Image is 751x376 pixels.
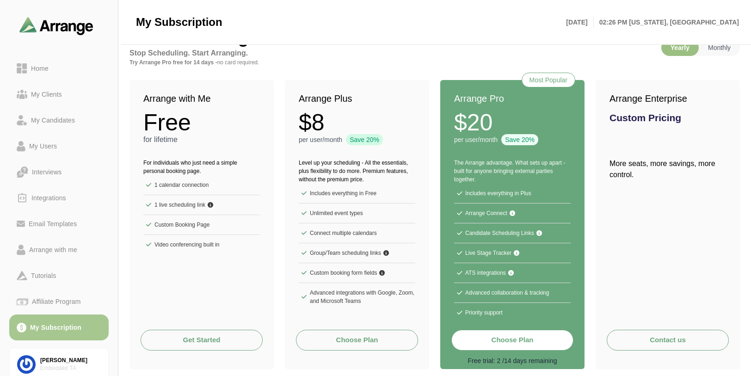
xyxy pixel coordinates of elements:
[143,215,260,235] li: Custom Booking Page
[9,314,109,340] a: My Subscription
[454,283,571,303] li: Advanced collaboration & tracking
[9,107,109,133] a: My Candidates
[143,235,260,254] li: Video conferencing built in
[9,211,109,237] a: Email Templates
[451,330,573,351] button: Choose Plan
[40,357,101,364] div: [PERSON_NAME]
[28,192,70,203] div: Integrations
[454,111,492,134] strong: $20
[609,113,726,123] h3: Custom Pricing
[9,55,109,81] a: Home
[299,135,342,144] p: per user/month
[143,134,260,145] p: for lifetime
[299,203,415,223] li: Unlimited event types
[299,263,415,283] li: Custom booking form fields
[217,59,259,66] span: no card required.
[26,322,85,333] div: My Subscription
[9,133,109,159] a: My Users
[129,59,407,66] p: Try Arrange Pro free for 14 days -
[299,223,415,243] li: Connect multiple calendars
[129,48,407,59] p: Stop Scheduling. Start Arranging.
[19,17,93,35] img: arrangeai-name-small-logo.4d2b8aee.svg
[129,28,407,46] h2: Plan & Pricing
[25,218,80,229] div: Email Templates
[9,289,109,314] a: Affiliate Program
[594,17,739,28] p: 02:26 PM [US_STATE], [GEOGRAPHIC_DATA]
[141,330,263,351] a: Get Started
[607,330,729,351] button: Contact us
[299,243,415,263] li: Group/Team scheduling links
[143,111,191,134] strong: Free
[454,184,571,203] li: Includes everything in Plus
[9,185,109,211] a: Integrations
[454,135,498,144] p: per user/month
[136,15,222,29] span: My Subscription
[40,364,101,372] div: Embedded TA
[27,63,52,74] div: Home
[299,184,415,203] li: Includes everything in Free
[299,111,325,134] strong: $8
[25,244,81,255] div: Arrange with me
[454,303,571,322] li: Priority support
[9,263,109,289] a: Tutorials
[27,89,66,100] div: My Clients
[299,92,415,105] h2: Arrange Plus
[566,17,593,28] p: [DATE]
[661,39,699,56] p: Yearly
[501,134,538,145] div: Save 20%
[699,39,740,56] p: Monthly
[143,195,260,215] li: 1 live scheduling link
[454,263,571,283] li: ATS integrations
[143,159,260,175] p: For individuals who just need a simple personal booking page.
[299,159,415,184] p: Level up your scheduling - All the essentials, plus flexibility to do more. Premium features, wit...
[609,92,726,105] h2: Arrange Enterprise
[9,237,109,263] a: Arrange with me
[28,166,65,178] div: Interviews
[27,270,60,281] div: Tutorials
[9,159,109,185] a: Interviews
[346,134,383,145] div: Save 20%
[27,115,79,126] div: My Candidates
[454,203,571,223] li: Arrange Connect
[9,81,109,107] a: My Clients
[454,223,571,243] li: Candidate Scheduling Links
[25,141,61,152] div: My Users
[451,356,573,365] p: Free trial: 2 /14 days remaining
[522,73,575,87] div: Most Popular
[28,296,84,307] div: Affiliate Program
[299,283,415,311] li: Advanced integrations with Google, Zoom, and Microsoft Teams
[296,330,418,351] button: Choose Plan
[454,159,571,184] p: The Arrange advantage. What sets up apart - built for anyone bringing external parties together.
[454,243,571,263] li: Live Stage Tracker
[143,92,260,105] h2: Arrange with Me
[454,92,571,105] h2: Arrange Pro
[609,158,726,180] p: More seats, more savings, more control.
[143,175,260,195] li: 1 calendar connection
